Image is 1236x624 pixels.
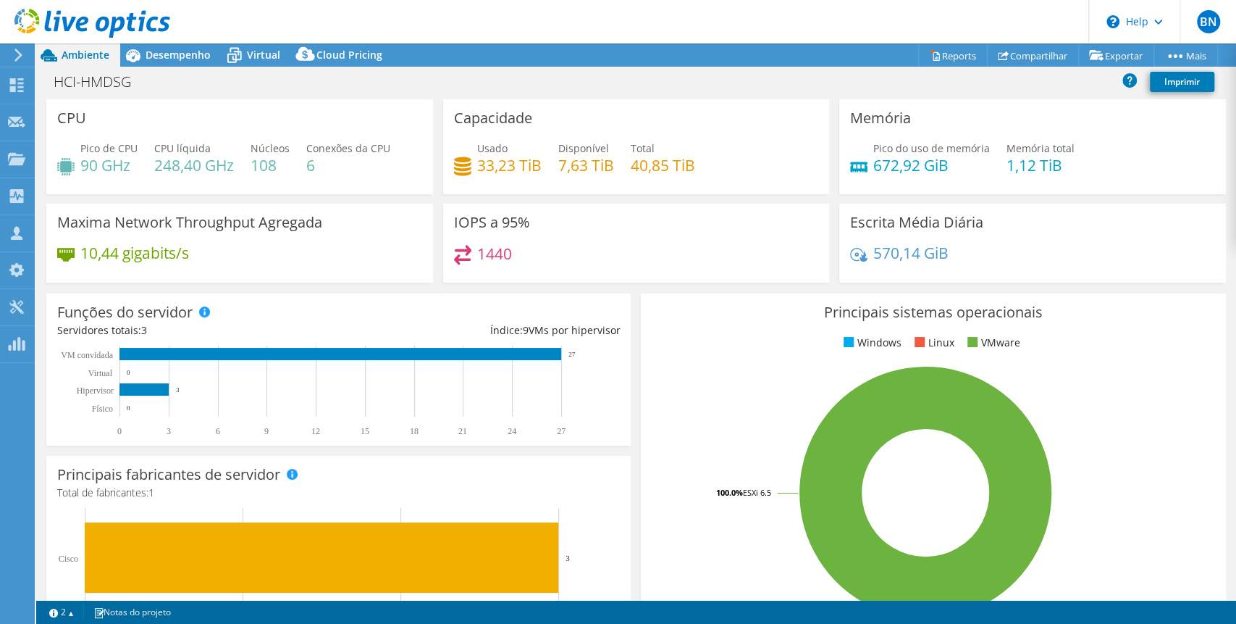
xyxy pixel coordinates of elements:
[850,215,983,230] h3: Escrita Média Diária
[62,48,109,62] span: Ambiente
[311,426,320,436] text: 12
[631,141,655,155] span: Total
[251,141,290,155] span: Núcleos
[306,157,390,173] h4: 6
[154,141,211,155] span: CPU líquida
[873,141,990,155] span: Pico do uso de memória
[850,110,911,126] h3: Memória
[716,487,743,498] tspan: 100.0%
[873,157,990,173] h4: 672,92 GiB
[61,350,113,360] text: VM convidada
[80,141,138,155] span: Pico de CPU
[117,426,122,436] text: 0
[47,74,154,90] h1: HCI-HMDSG
[57,467,280,483] h3: Principais fabricantes de servidor
[522,323,528,337] span: 9
[141,323,147,337] span: 3
[88,368,113,378] text: Virtual
[557,426,566,436] text: 27
[127,369,130,376] text: 0
[216,426,220,436] text: 6
[127,404,130,412] text: 0
[306,141,390,155] span: Conexões da CPU
[92,404,113,414] tspan: Físico
[477,141,508,155] span: Usado
[247,48,280,62] span: Virtual
[251,157,290,173] h4: 108
[1006,157,1075,173] h4: 1,12 TiB
[83,603,181,621] a: Notas do projeto
[1197,10,1220,33] span: BN
[873,245,949,261] h4: 570,14 GiB
[1150,72,1214,92] a: Imprimir
[176,386,180,394] text: 3
[264,426,269,436] text: 9
[454,215,530,230] h3: IOPS a 95%
[1106,15,1119,28] svg: \n
[39,603,84,621] a: 2
[57,110,86,126] h3: CPU
[77,386,114,396] text: Hipervisor
[57,304,193,320] h3: Funções do servidor
[59,554,78,564] text: Cisco
[840,335,901,351] li: Windows
[477,157,542,173] h4: 33,23 TiB
[1153,44,1218,67] a: Mais
[652,304,1214,320] h3: Principais sistemas operacionais
[458,426,467,436] text: 21
[558,141,609,155] span: Disponível
[167,426,171,436] text: 3
[568,351,576,358] text: 27
[911,335,954,351] li: Linux
[566,554,570,562] text: 3
[410,426,419,436] text: 18
[154,157,234,173] h4: 248,40 GHz
[1006,141,1075,155] span: Memória total
[361,426,369,436] text: 15
[508,426,516,436] text: 24
[454,110,532,126] h3: Capacidade
[146,48,211,62] span: Desempenho
[57,323,339,338] div: Servidores totais:
[57,215,322,230] h3: Maxima Network Throughput Agregada
[57,485,620,501] h4: Total de fabricantes:
[987,44,1079,67] a: Compartilhar
[964,335,1020,351] li: VMware
[316,48,382,62] span: Cloud Pricing
[631,157,695,173] h4: 40,85 TiB
[558,157,614,173] h4: 7,63 TiB
[339,323,621,338] div: Índice: VMs por hipervisor
[80,245,189,261] h4: 10,44 gigabits/s
[1078,44,1154,67] a: Exportar
[743,487,771,498] tspan: ESXi 6.5
[80,157,138,173] h4: 90 GHz
[918,44,988,67] a: Reports
[148,486,154,499] span: 1
[477,246,512,262] h4: 1440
